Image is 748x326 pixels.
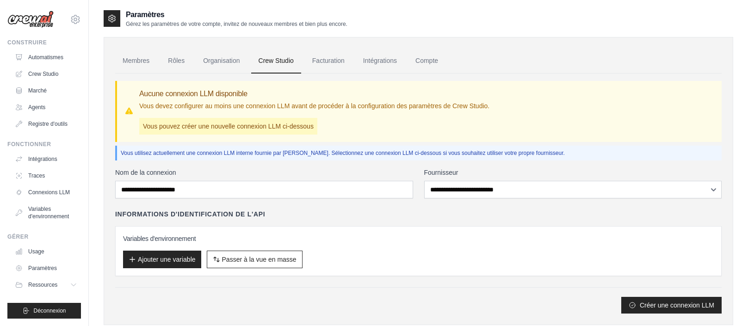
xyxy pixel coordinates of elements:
[28,172,45,179] font: Traces
[28,87,47,94] font: Marché
[11,244,81,259] a: Usage
[196,49,247,74] a: Organisation
[28,248,44,255] font: Usage
[28,282,57,288] font: Ressources
[28,71,58,77] font: Crew Studio
[28,265,57,271] font: Paramètres
[363,57,397,64] font: Intégrations
[7,303,81,319] button: Déconnexion
[115,169,176,176] font: Nom de la connexion
[7,11,54,28] img: Logo
[11,277,81,292] button: Ressources
[168,57,185,64] font: Rôles
[123,57,149,64] font: Membres
[259,57,294,64] font: Crew Studio
[415,57,438,64] font: Compte
[11,185,81,200] a: Connexions LLM
[222,256,297,263] font: Passer à la vue en masse
[7,234,29,240] font: Gérer
[28,54,63,61] font: Automatismes
[11,83,81,98] a: Marché
[207,251,303,268] button: Passer à la vue en masse
[33,308,66,314] font: Déconnexion
[11,202,81,224] a: Variables d'environnement
[115,210,265,218] font: Informations d'identification de l'API
[28,121,68,127] font: Registre d'outils
[28,104,45,111] font: Agents
[312,57,345,64] font: Facturation
[11,117,81,131] a: Registre d'outils
[7,141,51,148] font: Fonctionner
[640,301,714,309] font: Créer une connexion LLM
[126,21,347,27] font: Gérez les paramètres de votre compte, invitez de nouveaux membres et bien plus encore.
[621,297,722,314] button: Créer une connexion LLM
[139,90,247,98] font: Aucune connexion LLM disponible
[305,49,352,74] a: Facturation
[11,168,81,183] a: Traces
[356,49,404,74] a: Intégrations
[143,123,314,130] font: Vous pouvez créer une nouvelle connexion LLM ci-dessous
[11,261,81,276] a: Paramètres
[28,206,69,220] font: Variables d'environnement
[7,39,47,46] font: Construire
[115,49,157,74] a: Membres
[11,152,81,166] a: Intégrations
[408,49,445,74] a: Compte
[138,256,196,263] font: Ajouter une variable
[123,235,196,242] font: Variables d'environnement
[121,150,565,156] font: Vous utilisez actuellement une connexion LLM interne fournie par [PERSON_NAME]. Sélectionnez une ...
[424,169,458,176] font: Fournisseur
[126,11,164,18] font: Paramètres
[28,156,57,162] font: Intégrations
[11,67,81,81] a: Crew Studio
[123,251,201,268] button: Ajouter une variable
[161,49,192,74] a: Rôles
[28,189,70,196] font: Connexions LLM
[139,102,489,110] font: Vous devez configurer au moins une connexion LLM avant de procéder à la configuration des paramèt...
[11,100,81,115] a: Agents
[11,50,81,65] a: Automatismes
[203,57,240,64] font: Organisation
[251,49,301,74] a: Crew Studio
